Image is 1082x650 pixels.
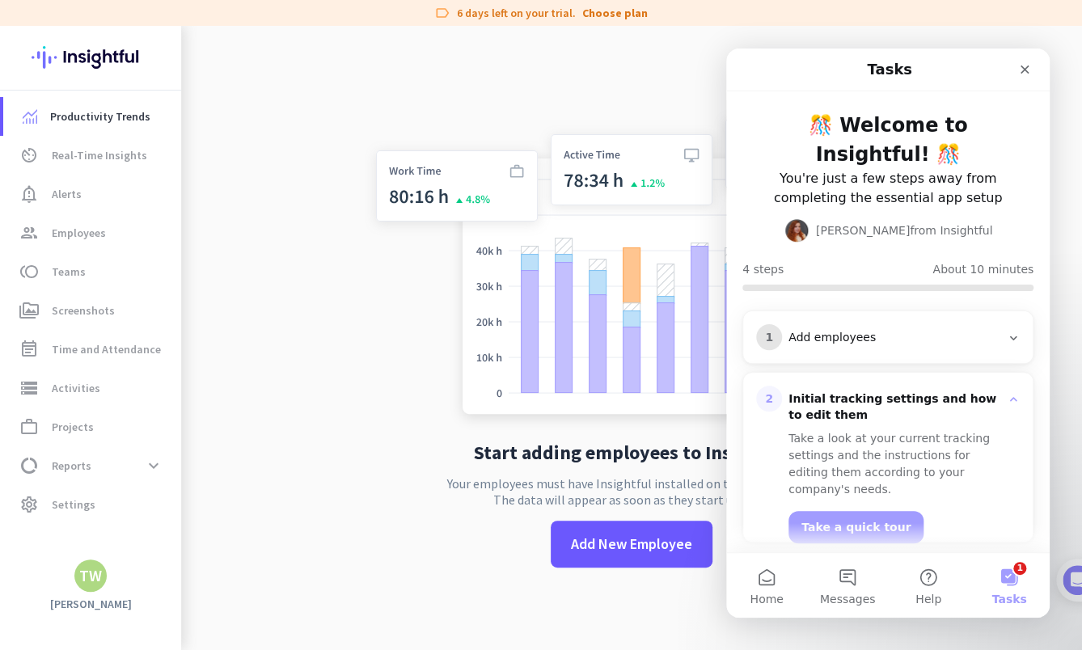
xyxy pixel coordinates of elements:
div: TW [79,568,102,584]
i: toll [19,262,39,281]
i: settings [19,495,39,514]
p: Your employees must have Insightful installed on their computers. The data will appear as soon as... [447,475,816,508]
span: Reports [52,456,91,475]
i: storage [19,378,39,398]
span: Real-Time Insights [52,146,147,165]
i: notification_important [19,184,39,204]
span: Employees [52,223,106,243]
img: menu-item [23,109,37,124]
i: av_timer [19,146,39,165]
a: storageActivities [3,369,181,407]
span: Settings [52,495,95,514]
span: Productivity Trends [50,107,150,126]
i: event_note [19,340,39,359]
a: data_usageReportsexpand_more [3,446,181,485]
i: data_usage [19,456,39,475]
i: perm_media [19,301,39,320]
button: expand_more [139,451,168,480]
a: menu-itemProductivity Trends [3,97,181,136]
a: settingsSettings [3,485,181,524]
img: Insightful logo [32,26,150,89]
i: work_outline [19,417,39,437]
span: Activities [52,378,100,398]
i: group [19,223,39,243]
span: Alerts [52,184,82,204]
span: Teams [52,262,86,281]
a: Choose plan [582,5,648,21]
a: event_noteTime and Attendance [3,330,181,369]
a: av_timerReal-Time Insights [3,136,181,175]
a: tollTeams [3,252,181,291]
span: Screenshots [52,301,115,320]
span: Add New Employee [571,534,692,555]
a: groupEmployees [3,213,181,252]
button: Add New Employee [551,521,712,568]
h2: Start adding employees to Insightful [474,443,790,462]
span: Projects [52,417,94,437]
img: no-search-results [364,108,899,430]
span: Time and Attendance [52,340,161,359]
iframe: Intercom live chat [726,49,1050,618]
a: notification_importantAlerts [3,175,181,213]
i: label [434,5,450,21]
a: work_outlineProjects [3,407,181,446]
a: perm_mediaScreenshots [3,291,181,330]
